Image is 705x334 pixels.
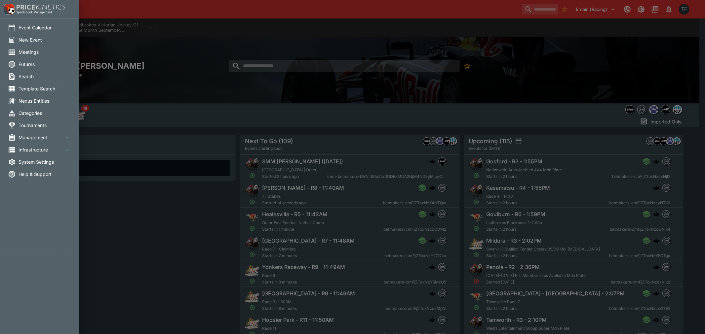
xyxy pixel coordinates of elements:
img: PriceKinetics [17,5,65,10]
span: Infrastructure [19,146,63,153]
span: Event Calendar [19,24,71,31]
span: Categories [19,110,71,117]
span: Management [19,134,63,141]
span: Help & Support [19,171,71,178]
span: System Settings [19,158,71,165]
span: New Event [19,36,71,43]
span: Search [19,73,71,80]
img: PriceKinetics Logo [2,3,15,16]
span: Meetings [19,49,71,55]
img: Sportsbook Management [17,11,52,14]
span: Nexus Entities [19,97,71,104]
span: Futures [19,61,71,68]
span: Template Search [19,85,71,92]
span: Tournaments [19,122,71,129]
